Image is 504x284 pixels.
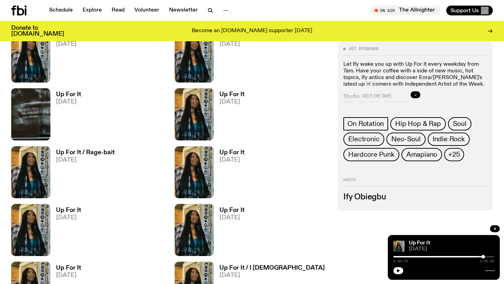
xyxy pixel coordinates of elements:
[11,146,50,198] img: Ify - a Brown Skin girl with black braided twists, looking up to the side with her tongue stickin...
[56,99,81,105] span: [DATE]
[214,92,245,140] a: Up For It[DATE]
[448,117,471,130] a: Soul
[219,272,325,278] span: [DATE]
[343,148,399,161] a: Hardcore Punk
[401,148,442,161] a: Amapiano
[56,157,115,163] span: [DATE]
[219,215,245,221] span: [DATE]
[453,120,467,128] span: Soul
[219,265,325,271] h3: Up For It / I [DEMOGRAPHIC_DATA]
[446,6,493,15] button: Support Us
[343,133,384,146] a: Electronic
[393,260,408,263] span: 2:40:23
[214,207,245,256] a: Up For It[DATE]
[214,34,245,83] a: Up For It[DATE]
[56,265,81,271] h3: Up For It
[219,150,245,156] h3: Up For It
[371,6,441,15] button: On AirThe Allnighter
[56,92,81,98] h3: Up For It
[406,151,437,158] span: Amapiano
[219,207,245,213] h3: Up For It
[107,6,129,15] a: Read
[56,207,81,213] h3: Up For It
[433,135,465,143] span: Indie Rock
[386,133,425,146] a: Neo-Soul
[479,260,494,263] span: 3:00:00
[175,30,214,83] img: Ify - a Brown Skin girl with black braided twists, looking up to the side with her tongue stickin...
[448,151,460,158] span: +25
[391,135,420,143] span: Neo-Soul
[175,204,214,256] img: Ify - a Brown Skin girl with black braided twists, looking up to the side with her tongue stickin...
[348,120,384,128] span: On Rotation
[56,150,115,156] h3: Up For It / Rage-bait
[348,135,379,143] span: Electronic
[165,6,202,15] a: Newsletter
[50,150,115,198] a: Up For It / Rage-bait[DATE]
[219,41,245,47] span: [DATE]
[11,25,64,37] h3: Donate to [DOMAIN_NAME]
[56,215,81,221] span: [DATE]
[444,148,464,161] button: +25
[192,28,312,34] p: Become an [DOMAIN_NAME] supporter [DATE]
[390,117,446,130] a: Hip Hop & Rap
[343,61,487,88] p: Let Ify wake you up with Up For It every weekday from 7am. Have your coffee with a side of new mu...
[348,151,394,158] span: Hardcore Punk
[450,7,479,14] span: Support Us
[56,41,81,47] span: [DATE]
[175,146,214,198] img: Ify - a Brown Skin girl with black braided twists, looking up to the side with her tongue stickin...
[50,34,81,83] a: Up For It[DATE]
[343,193,487,201] h3: Ify Obiegbu
[130,6,163,15] a: Volunteer
[50,92,81,140] a: Up For It[DATE]
[45,6,77,15] a: Schedule
[393,241,405,252] img: Ify - a Brown Skin girl with black braided twists, looking up to the side with her tongue stickin...
[395,120,441,128] span: Hip Hop & Rap
[219,157,245,163] span: [DATE]
[78,6,106,15] a: Explore
[214,150,245,198] a: Up For It[DATE]
[11,30,50,83] img: Ify - a Brown Skin girl with black braided twists, looking up to the side with her tongue stickin...
[343,117,388,130] a: On Rotation
[175,88,214,140] img: Ify - a Brown Skin girl with black braided twists, looking up to the side with her tongue stickin...
[343,178,487,186] h2: Hosts
[409,240,430,246] a: Up For It
[428,133,470,146] a: Indie Rock
[50,207,81,256] a: Up For It[DATE]
[56,272,81,278] span: [DATE]
[219,92,245,98] h3: Up For It
[349,47,378,51] span: 427 episodes
[11,204,50,256] img: Ify - a Brown Skin girl with black braided twists, looking up to the side with her tongue stickin...
[219,99,245,105] span: [DATE]
[409,247,494,252] span: [DATE]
